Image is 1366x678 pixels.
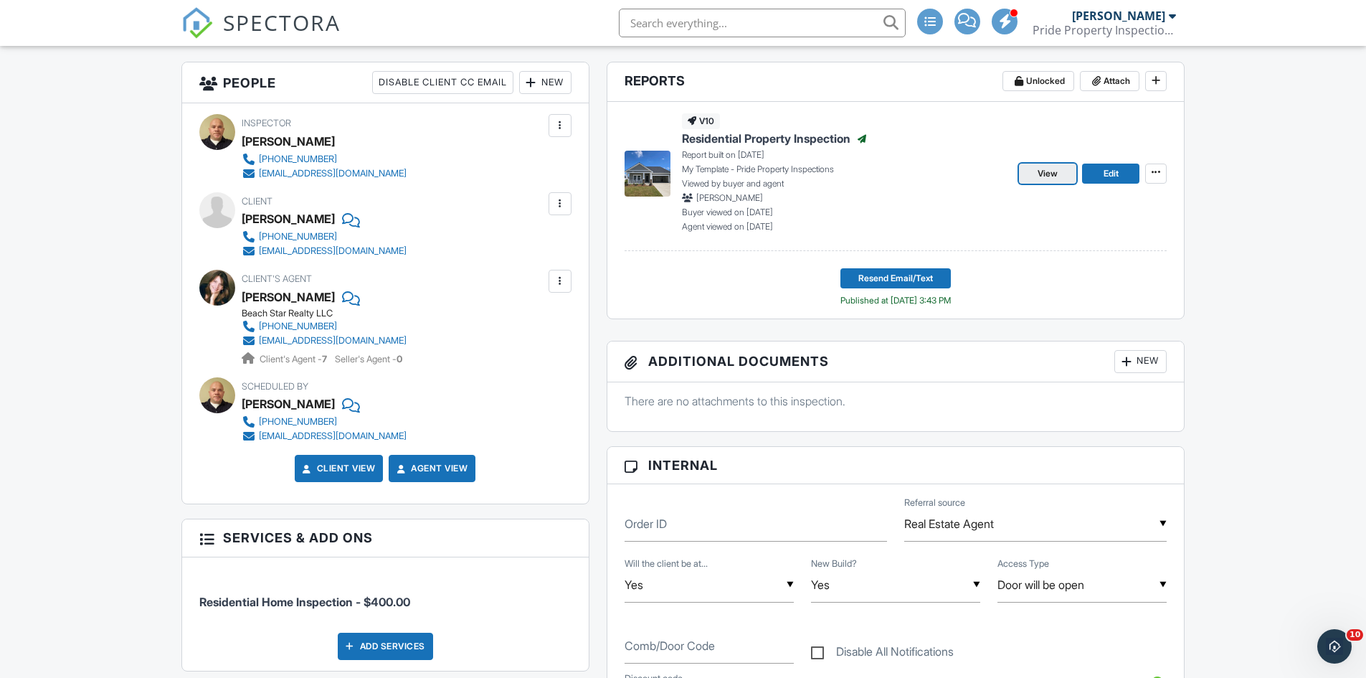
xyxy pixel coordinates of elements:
[625,516,667,532] label: Order ID
[182,519,589,557] h3: Services & Add ons
[338,633,433,660] div: Add Services
[1347,629,1363,641] span: 10
[242,319,407,334] a: [PHONE_NUMBER]
[625,638,715,654] label: Comb/Door Code
[242,393,335,415] div: [PERSON_NAME]
[1033,23,1176,37] div: Pride Property Inspections
[199,595,410,609] span: Residential Home Inspection - $400.00
[811,645,954,663] label: Disable All Notifications
[242,381,308,392] span: Scheduled By
[242,131,335,152] div: [PERSON_NAME]
[242,208,335,230] div: [PERSON_NAME]
[182,62,589,103] h3: People
[260,354,329,364] span: Client's Agent -
[242,286,335,308] a: [PERSON_NAME]
[811,557,857,570] label: New Build?
[242,415,407,429] a: [PHONE_NUMBER]
[625,393,1167,409] p: There are no attachments to this inspection.
[259,231,337,243] div: [PHONE_NUMBER]
[242,334,407,348] a: [EMAIL_ADDRESS][DOMAIN_NAME]
[259,335,407,347] div: [EMAIL_ADDRESS][DOMAIN_NAME]
[397,354,402,364] strong: 0
[322,354,327,364] strong: 7
[372,71,513,94] div: Disable Client CC Email
[1072,9,1165,23] div: [PERSON_NAME]
[223,7,341,37] span: SPECTORA
[242,230,407,244] a: [PHONE_NUMBER]
[181,7,213,39] img: The Best Home Inspection Software - Spectora
[259,321,337,332] div: [PHONE_NUMBER]
[335,354,402,364] span: Seller's Agent -
[1317,629,1352,664] iframe: Intercom live chat
[625,557,708,570] label: Will the client be attending the inspection?
[242,118,291,128] span: Inspector
[394,461,468,476] a: Agent View
[259,430,407,442] div: [EMAIL_ADDRESS][DOMAIN_NAME]
[619,9,906,37] input: Search everything...
[625,628,794,664] input: Comb/Door Code
[300,461,376,476] a: Client View
[242,273,312,284] span: Client's Agent
[1114,350,1167,373] div: New
[242,166,407,181] a: [EMAIL_ADDRESS][DOMAIN_NAME]
[519,71,571,94] div: New
[181,19,341,50] a: SPECTORA
[242,152,407,166] a: [PHONE_NUMBER]
[607,342,1185,382] h3: Additional Documents
[242,308,418,319] div: Beach Star Realty LLC
[199,568,571,621] li: Service: Residential Home Inspection
[607,447,1185,484] h3: Internal
[242,429,407,443] a: [EMAIL_ADDRESS][DOMAIN_NAME]
[259,168,407,179] div: [EMAIL_ADDRESS][DOMAIN_NAME]
[242,244,407,258] a: [EMAIL_ADDRESS][DOMAIN_NAME]
[242,196,272,207] span: Client
[997,557,1049,570] label: Access Type
[259,245,407,257] div: [EMAIL_ADDRESS][DOMAIN_NAME]
[259,154,337,165] div: [PHONE_NUMBER]
[259,416,337,428] div: [PHONE_NUMBER]
[904,496,965,509] label: Referral source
